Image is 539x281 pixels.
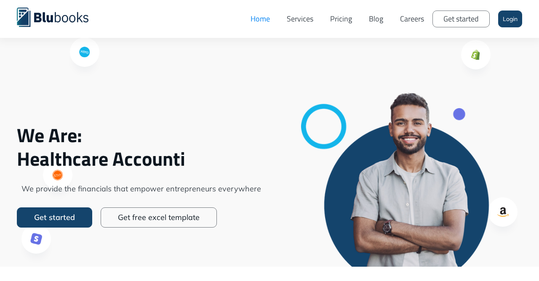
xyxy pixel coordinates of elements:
[498,11,522,27] a: Login
[17,183,265,195] span: We provide the financials that empower entrepreneurs everywhere
[392,6,432,32] a: Careers
[360,6,392,32] a: Blog
[17,207,92,228] a: Get started
[278,6,322,32] a: Services
[17,147,265,170] span: Healthcare Accounti
[322,6,360,32] a: Pricing
[432,11,490,27] a: Get started
[101,207,217,228] a: Get free excel template
[17,123,265,147] span: We Are:
[242,6,278,32] a: Home
[17,6,101,27] a: home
